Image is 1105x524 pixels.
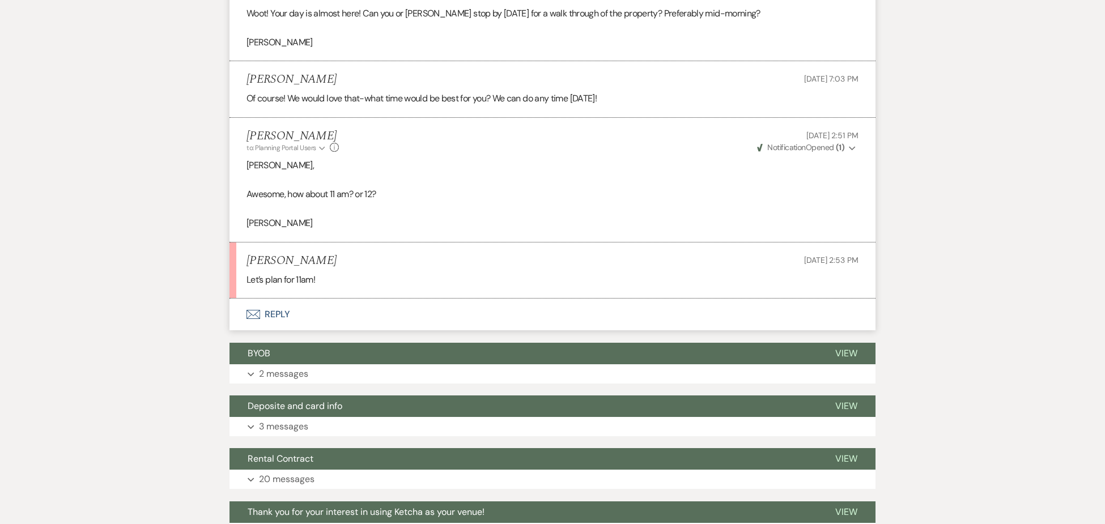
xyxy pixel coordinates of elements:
button: 20 messages [229,470,875,489]
span: [DATE] 7:03 PM [804,74,858,84]
h5: [PERSON_NAME] [246,73,337,87]
p: Awesome, how about 11 am? or 12? [246,187,858,202]
button: View [817,343,875,364]
button: View [817,501,875,523]
span: View [835,506,857,518]
span: View [835,453,857,465]
button: to: Planning Portal Users [246,143,327,153]
button: Reply [229,299,875,330]
span: Notification [767,142,805,152]
p: Let’s plan for 11am! [246,272,858,287]
span: BYOB [248,347,270,359]
p: Of course! We would love that-what time would be best for you? We can do any time [DATE]! [246,91,858,106]
p: 2 messages [259,367,308,381]
p: 20 messages [259,472,314,487]
p: Woot! Your day is almost here! Can you or [PERSON_NAME] stop by [DATE] for a walk through of the ... [246,6,858,21]
span: to: Planning Portal Users [246,143,316,152]
button: Deposite and card info [229,395,817,417]
button: View [817,395,875,417]
span: Opened [757,142,844,152]
span: Thank you for your interest in using Ketcha as your venue! [248,506,484,518]
span: Rental Contract [248,453,313,465]
p: [PERSON_NAME] [246,35,858,50]
h5: [PERSON_NAME] [246,129,339,143]
span: [DATE] 2:53 PM [804,255,858,265]
p: 3 messages [259,419,308,434]
button: 2 messages [229,364,875,384]
button: NotificationOpened (1) [755,142,858,154]
span: View [835,347,857,359]
button: Rental Contract [229,448,817,470]
button: 3 messages [229,417,875,436]
button: BYOB [229,343,817,364]
p: [PERSON_NAME] [246,216,858,231]
h5: [PERSON_NAME] [246,254,337,268]
span: View [835,400,857,412]
button: View [817,448,875,470]
p: [PERSON_NAME], [246,158,858,173]
span: Deposite and card info [248,400,342,412]
strong: ( 1 ) [836,142,844,152]
button: Thank you for your interest in using Ketcha as your venue! [229,501,817,523]
span: [DATE] 2:51 PM [806,130,858,140]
